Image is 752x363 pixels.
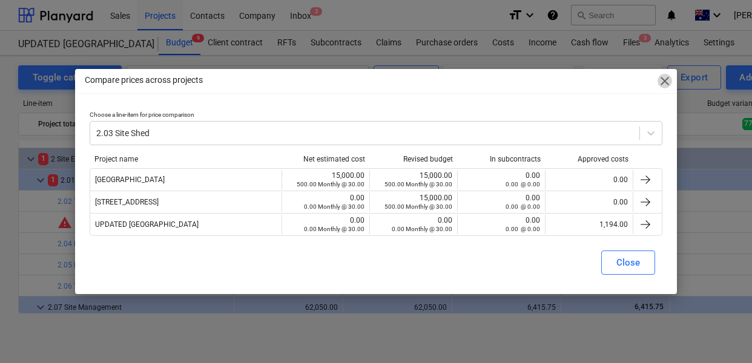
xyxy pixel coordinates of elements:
[304,226,364,232] small: 0.00 Monthly @ 30.00
[463,171,540,188] div: 0.00
[506,226,540,232] small: 0.00 @ 0.00
[384,203,452,210] small: 500.00 Monthly @ 30.00
[506,181,540,188] small: 0.00 @ 0.00
[95,198,159,206] span: 49 Beresford Road
[287,216,364,233] div: 0.00
[297,181,364,188] small: 500.00 Monthly @ 30.00
[506,203,540,210] small: 0.00 @ 0.00
[463,194,540,211] div: 0.00
[95,220,199,229] span: UPDATED BELLEVUE HILL
[658,74,672,88] span: close
[375,171,452,188] div: 15,000.00
[287,155,365,163] div: Net estimated cost
[287,171,364,188] div: 15,000.00
[375,216,452,233] div: 0.00
[463,155,541,163] div: In subcontracts
[550,198,628,206] div: 0.00
[85,74,203,87] p: Compare prices across projects
[601,250,655,275] button: Close
[90,111,662,121] p: Choose a line-item for price comparison
[550,220,628,229] div: 1,194.00
[550,175,628,184] div: 0.00
[287,194,364,211] div: 0.00
[550,155,628,163] div: Approved costs
[95,175,165,184] span: Bellevue Hill
[392,226,452,232] small: 0.00 Monthly @ 30.00
[375,155,453,163] div: Revised budget
[304,203,364,210] small: 0.00 Monthly @ 30.00
[384,181,452,188] small: 500.00 Monthly @ 30.00
[463,216,540,233] div: 0.00
[616,255,640,270] div: Close
[94,155,277,163] div: Project name
[375,194,452,211] div: 15,000.00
